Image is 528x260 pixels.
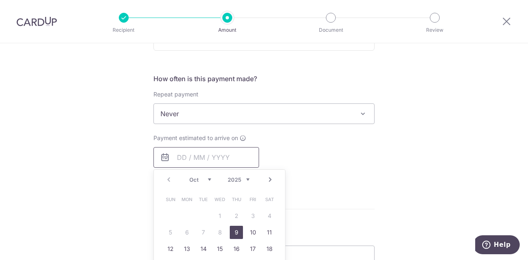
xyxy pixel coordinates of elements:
p: Review [404,26,465,34]
span: Never [154,104,374,124]
p: Document [300,26,361,34]
span: Thursday [230,193,243,206]
input: DD / MM / YYYY [153,147,259,168]
a: Next [265,175,275,185]
span: Saturday [263,193,276,206]
a: 13 [180,242,193,255]
span: Never [153,103,375,124]
a: 14 [197,242,210,255]
a: 11 [263,226,276,239]
p: Recipient [93,26,154,34]
h5: How often is this payment made? [153,74,375,84]
label: Repeat payment [153,90,198,98]
p: Amount [197,26,258,34]
a: 12 [164,242,177,255]
a: 15 [213,242,226,255]
span: Monday [180,193,193,206]
span: Friday [246,193,259,206]
img: CardUp [16,16,57,26]
iframe: Opens a widget where you can find more information [475,235,520,256]
span: Tuesday [197,193,210,206]
a: 10 [246,226,259,239]
a: 18 [263,242,276,255]
span: Wednesday [213,193,226,206]
span: Sunday [164,193,177,206]
span: Payment estimated to arrive on [153,134,238,142]
a: 9 [230,226,243,239]
a: 16 [230,242,243,255]
a: 17 [246,242,259,255]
